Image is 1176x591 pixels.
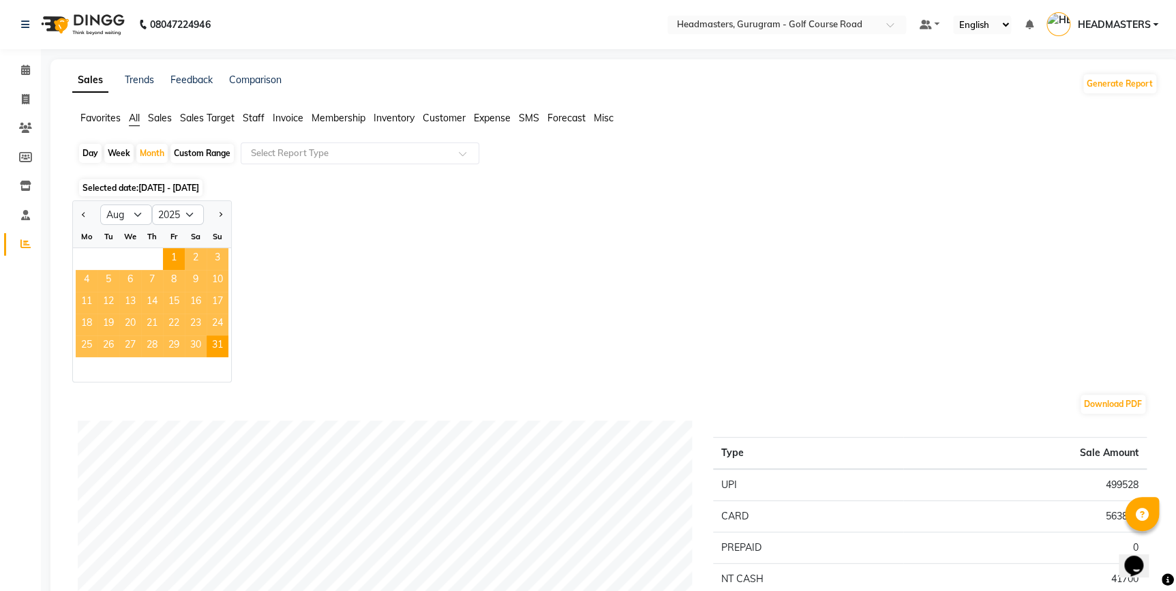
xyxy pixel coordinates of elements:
span: Customer [423,112,466,124]
span: Staff [243,112,265,124]
span: Invoice [273,112,303,124]
div: Thursday, August 28, 2025 [141,335,163,357]
span: 21 [141,314,163,335]
div: Day [79,144,102,163]
div: Month [136,144,168,163]
a: Comparison [229,74,282,86]
span: 28 [141,335,163,357]
span: Sales [148,112,172,124]
div: We [119,226,141,247]
a: Sales [72,68,108,93]
span: 8 [163,270,185,292]
td: 563849 [903,501,1147,532]
th: Sale Amount [903,438,1147,470]
span: 24 [207,314,228,335]
span: Misc [594,112,614,124]
div: Friday, August 8, 2025 [163,270,185,292]
div: Week [104,144,134,163]
div: Thursday, August 14, 2025 [141,292,163,314]
div: Saturday, August 16, 2025 [185,292,207,314]
div: Saturday, August 2, 2025 [185,248,207,270]
span: 11 [76,292,97,314]
select: Select month [100,204,152,225]
div: Wednesday, August 13, 2025 [119,292,141,314]
div: Th [141,226,163,247]
span: 17 [207,292,228,314]
td: PREPAID [713,532,903,564]
div: Monday, August 4, 2025 [76,270,97,292]
span: 1 [163,248,185,270]
span: Expense [474,112,511,124]
div: Sunday, August 31, 2025 [207,335,228,357]
span: Favorites [80,112,121,124]
span: 7 [141,270,163,292]
span: 26 [97,335,119,357]
select: Select year [152,204,204,225]
span: 15 [163,292,185,314]
span: 6 [119,270,141,292]
span: 4 [76,270,97,292]
span: 10 [207,270,228,292]
span: [DATE] - [DATE] [138,183,199,193]
span: Membership [312,112,365,124]
button: Previous month [78,204,89,226]
iframe: chat widget [1119,536,1162,577]
span: SMS [519,112,539,124]
td: 0 [903,532,1147,564]
a: Trends [125,74,154,86]
div: Custom Range [170,144,234,163]
div: Friday, August 1, 2025 [163,248,185,270]
span: 2 [185,248,207,270]
div: Su [207,226,228,247]
div: Tuesday, August 19, 2025 [97,314,119,335]
span: 19 [97,314,119,335]
div: Friday, August 29, 2025 [163,335,185,357]
span: 13 [119,292,141,314]
td: CARD [713,501,903,532]
span: 5 [97,270,119,292]
div: Tuesday, August 26, 2025 [97,335,119,357]
span: 16 [185,292,207,314]
span: 30 [185,335,207,357]
span: 31 [207,335,228,357]
img: logo [35,5,128,44]
div: Sunday, August 24, 2025 [207,314,228,335]
span: Forecast [547,112,586,124]
span: 12 [97,292,119,314]
div: Sunday, August 10, 2025 [207,270,228,292]
div: Thursday, August 21, 2025 [141,314,163,335]
img: HEADMASTERS [1046,12,1070,36]
span: 22 [163,314,185,335]
span: 3 [207,248,228,270]
div: Thursday, August 7, 2025 [141,270,163,292]
div: Monday, August 25, 2025 [76,335,97,357]
a: Feedback [170,74,213,86]
span: 14 [141,292,163,314]
div: Tuesday, August 12, 2025 [97,292,119,314]
span: Selected date: [79,179,202,196]
div: Fr [163,226,185,247]
td: UPI [713,469,903,501]
span: Sales Target [180,112,235,124]
span: Inventory [374,112,414,124]
span: 20 [119,314,141,335]
button: Generate Report [1083,74,1156,93]
b: 08047224946 [150,5,210,44]
td: 499528 [903,469,1147,501]
button: Next month [215,204,226,226]
span: 9 [185,270,207,292]
span: All [129,112,140,124]
div: Friday, August 22, 2025 [163,314,185,335]
span: 18 [76,314,97,335]
div: Sunday, August 17, 2025 [207,292,228,314]
div: Monday, August 18, 2025 [76,314,97,335]
div: Wednesday, August 27, 2025 [119,335,141,357]
span: 27 [119,335,141,357]
div: Wednesday, August 20, 2025 [119,314,141,335]
div: Tu [97,226,119,247]
span: HEADMASTERS [1077,18,1150,32]
span: 25 [76,335,97,357]
div: Sunday, August 3, 2025 [207,248,228,270]
div: Wednesday, August 6, 2025 [119,270,141,292]
div: Tuesday, August 5, 2025 [97,270,119,292]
